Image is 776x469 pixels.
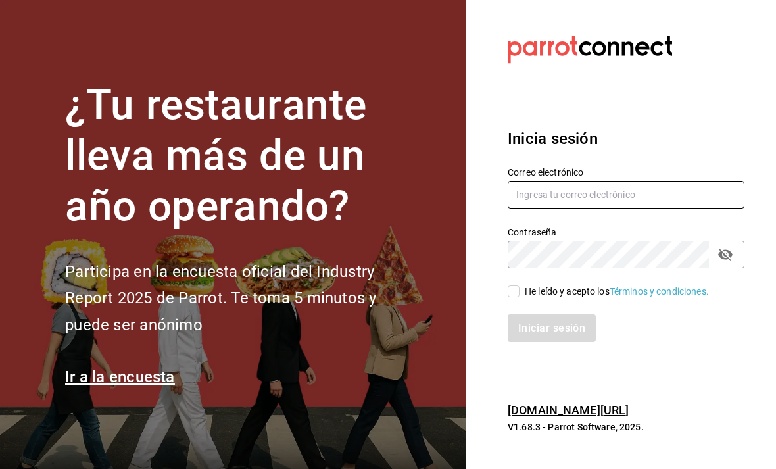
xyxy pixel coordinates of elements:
input: Ingresa tu correo electrónico [508,181,744,209]
a: Términos y condiciones. [610,286,709,297]
a: Ir a la encuesta [65,368,175,386]
button: passwordField [714,243,737,266]
a: [DOMAIN_NAME][URL] [508,403,629,417]
h1: ¿Tu restaurante lleva más de un año operando? [65,80,420,232]
h3: Inicia sesión [508,127,744,151]
h2: Participa en la encuesta oficial del Industry Report 2025 de Parrot. Te toma 5 minutos y puede se... [65,259,420,339]
label: Contraseña [508,228,744,237]
p: V1.68.3 - Parrot Software, 2025. [508,420,744,433]
label: Correo electrónico [508,168,744,177]
div: He leído y acepto los [525,285,709,299]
